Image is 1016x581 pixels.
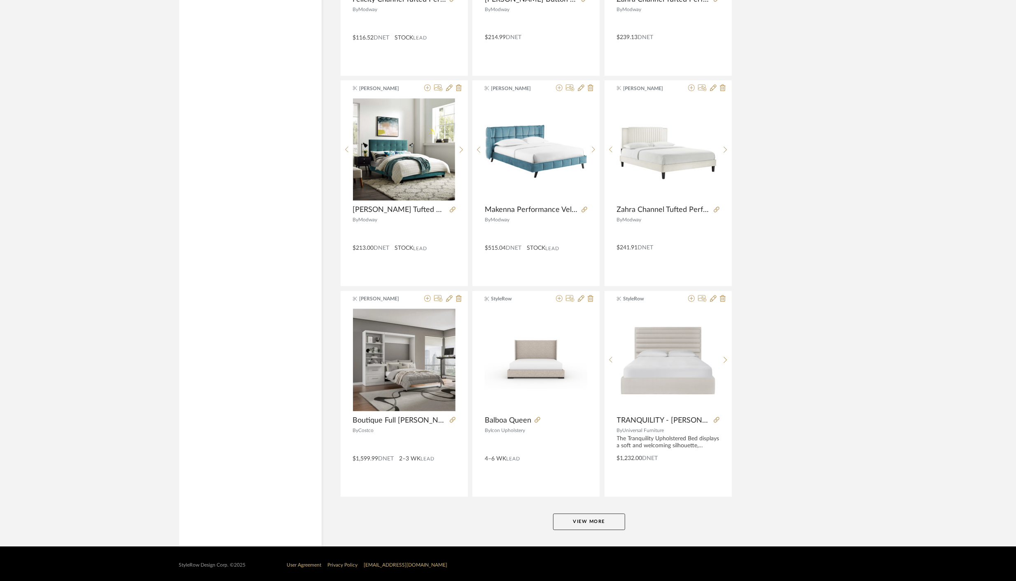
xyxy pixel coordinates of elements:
[623,428,664,433] span: Universal Furniture
[359,85,411,92] span: [PERSON_NAME]
[287,562,322,567] a: User Agreement
[485,455,506,463] span: 4–6 WK
[413,246,427,251] span: Lead
[527,244,545,253] span: STOCK
[353,217,359,222] span: By
[353,7,359,12] span: By
[617,217,623,222] span: By
[617,435,719,449] div: The Tranquility Upholstered Bed displays a soft and welcoming silhouette, featuring a backboard o...
[353,309,455,411] img: Boutique Full Murphy Bed and Shelving Unit with Drawers and Pull-Out Shelf
[485,245,506,251] span: $515.04
[353,456,378,462] span: $1,599.99
[353,245,374,251] span: $213.00
[399,455,421,463] span: 2–3 WK
[395,244,413,253] span: STOCK
[617,205,710,214] span: Zahra Channel Tufted Performance Velvet Queen Platform Bed in White
[374,245,390,251] span: DNET
[179,562,246,568] div: StyleRow Design Corp. ©2025
[506,456,520,462] span: Lead
[485,416,531,425] span: Balboa Queen
[623,85,675,92] span: [PERSON_NAME]
[413,35,427,41] span: Lead
[364,562,448,567] a: [EMAIL_ADDRESS][DOMAIN_NAME]
[485,98,587,200] img: Makenna Performance Velvet Queen Platform Bed in Gray
[353,35,374,41] span: $116.52
[490,428,525,433] span: Icon Upholstery
[359,295,411,302] span: [PERSON_NAME]
[617,35,638,40] span: $239.13
[374,35,390,41] span: DNET
[378,456,394,462] span: DNET
[623,7,642,12] span: Modway
[545,246,559,251] span: Lead
[490,7,509,12] span: Modway
[421,456,435,462] span: Lead
[617,321,719,398] img: TRANQUILITY - MIRANDA KERR HOME
[617,245,638,251] span: $241.91
[485,35,506,40] span: $214.99
[485,7,490,12] span: By
[491,295,543,302] span: StyleRow
[328,562,358,567] a: Privacy Policy
[359,7,378,12] span: Modway
[359,217,378,222] span: Modway
[353,98,455,200] img: Melanie Tufted Button Upholstered Performance Velvet Queen Platform Bed in Sea Blue
[617,428,623,433] span: By
[490,217,509,222] span: Modway
[353,416,446,425] span: Boutique Full [PERSON_NAME] Bed and Shelving Unit with Drawers and Pull-Out Shelf
[638,245,654,251] span: DNET
[395,34,413,42] span: STOCK
[617,7,623,12] span: By
[485,217,490,222] span: By
[485,428,490,433] span: By
[353,428,359,433] span: By
[359,428,374,433] span: Costco
[617,416,710,425] span: TRANQUILITY - [PERSON_NAME] HOME
[623,295,675,302] span: StyleRow
[485,331,587,388] img: Balboa Queen
[617,98,719,200] img: Zahra Channel Tufted Performance Velvet Queen Platform Bed in White
[353,205,446,214] span: [PERSON_NAME] Tufted Button Upholstered Performance Velvet Queen Platform Bed in Sea Blue
[491,85,543,92] span: [PERSON_NAME]
[506,35,521,40] span: DNET
[485,205,578,214] span: Makenna Performance Velvet Queen Platform Bed in Gray
[642,456,658,461] span: DNET
[617,456,642,461] span: $1,232.00
[553,514,625,530] button: View More
[623,217,642,222] span: Modway
[506,245,521,251] span: DNET
[638,35,654,40] span: DNET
